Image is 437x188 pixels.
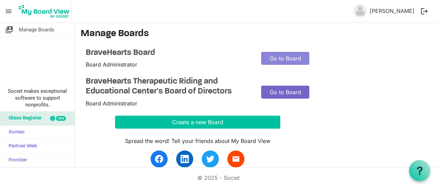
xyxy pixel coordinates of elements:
span: Societ makes exceptional software to support nonprofits. [3,88,72,108]
a: BraveHearts Board [86,48,251,58]
a: [PERSON_NAME] [367,4,417,18]
span: Frontier [5,154,27,167]
span: Board Administrator [86,100,137,107]
h3: Manage Boards [81,28,432,40]
button: logout [417,4,432,18]
span: Sumac [5,126,25,139]
span: Glass Register [5,112,42,125]
span: email [232,155,240,163]
span: switch_account [5,23,13,37]
span: menu [2,5,15,18]
span: Board Administrator [86,61,137,68]
a: Go to Board [261,86,309,99]
a: My Board View Logo [17,3,74,20]
a: email [227,150,244,168]
a: BraveHearts Therapeutic Riding and Educational Center's Board of Directors [86,77,251,97]
img: My Board View Logo [17,3,72,20]
div: new [56,116,66,121]
span: Manage Boards [19,23,54,37]
div: Spread the word! Tell your friends about My Board View [115,137,280,145]
span: Partner Web [5,140,37,153]
a: Go to Board [261,52,309,65]
img: twitter.svg [206,155,214,163]
img: linkedin.svg [181,155,189,163]
img: no-profile-picture.svg [353,4,367,18]
a: © 2025 - Societ [197,174,240,181]
img: facebook.svg [155,155,163,163]
button: Create a new Board [115,116,280,129]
